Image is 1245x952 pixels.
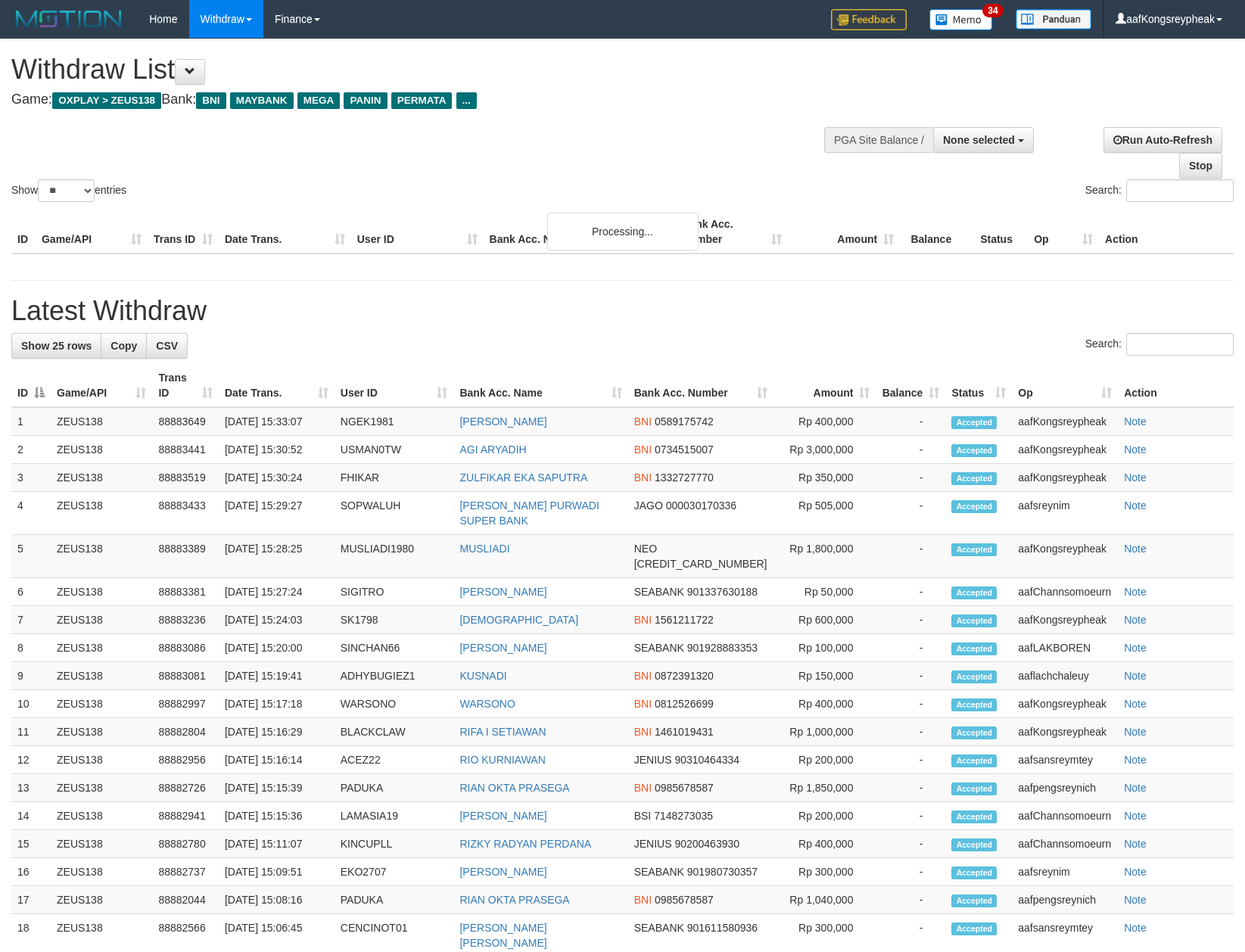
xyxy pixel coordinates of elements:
span: Accepted [951,642,997,655]
td: [DATE] 15:19:41 [219,662,335,690]
td: 7 [11,606,51,634]
span: SEABANK [634,866,684,878]
label: Search: [1085,179,1234,202]
td: [DATE] 15:16:29 [219,718,335,746]
th: Amount [788,210,900,254]
td: [DATE] 15:15:36 [219,802,335,830]
td: [DATE] 15:15:39 [219,774,335,802]
td: ACEZ22 [335,746,454,774]
span: Accepted [951,416,997,429]
th: Balance: activate to sort column ascending [876,364,945,407]
span: Copy 1561211722 to clipboard [655,614,714,626]
span: 34 [982,4,1003,17]
td: 88883381 [152,578,219,606]
th: Action [1118,364,1234,407]
a: Note [1124,586,1147,598]
th: Amount: activate to sort column ascending [773,364,876,407]
td: - [876,830,945,858]
a: [DEMOGRAPHIC_DATA] [459,614,578,626]
td: aafLAKBOREN [1012,634,1118,662]
td: [DATE] 15:28:25 [219,535,335,578]
td: 88883649 [152,407,219,436]
td: 88883081 [152,662,219,690]
span: Copy 901337630188 to clipboard [687,586,758,598]
a: Note [1124,754,1147,766]
td: [DATE] 15:08:16 [219,886,335,914]
a: Note [1124,499,1147,512]
span: Copy 000030170336 to clipboard [666,499,736,512]
span: Accepted [951,894,997,907]
td: MUSLIADI1980 [335,535,454,578]
td: ZEUS138 [51,858,152,886]
td: SOPWALUH [335,492,454,535]
td: [DATE] 15:16:14 [219,746,335,774]
td: EKO2707 [335,858,454,886]
td: 15 [11,830,51,858]
td: 13 [11,774,51,802]
td: Rp 505,000 [773,492,876,535]
td: 88883086 [152,634,219,662]
td: aafChannsomoeurn [1012,830,1118,858]
span: JENIUS [634,754,672,766]
th: Date Trans. [219,210,351,254]
span: Accepted [951,614,997,627]
div: PGA Site Balance / [824,127,933,153]
th: Bank Acc. Name: activate to sort column ascending [453,364,627,407]
div: Processing... [547,213,699,250]
td: 14 [11,802,51,830]
td: KINCUPLL [335,830,454,858]
a: Note [1124,471,1147,484]
td: 88883433 [152,492,219,535]
a: AGI ARYADIH [459,443,526,456]
td: ZEUS138 [51,578,152,606]
td: aafKongsreypheak [1012,535,1118,578]
span: BNI [634,894,652,906]
td: 88882780 [152,830,219,858]
td: 88882997 [152,690,219,718]
label: Show entries [11,179,126,202]
td: [DATE] 15:30:52 [219,436,335,464]
a: [PERSON_NAME] [459,810,546,822]
td: Rp 300,000 [773,858,876,886]
td: WARSONO [335,690,454,718]
th: Bank Acc. Number [676,210,788,254]
td: 88883236 [152,606,219,634]
span: BNI [196,92,226,109]
a: CSV [146,333,188,359]
td: Rp 350,000 [773,464,876,492]
a: Note [1124,670,1147,682]
span: Copy 901611580936 to clipboard [687,922,758,934]
span: OXPLAY > ZEUS138 [52,92,161,109]
img: MOTION_logo.png [11,8,126,30]
td: [DATE] 15:33:07 [219,407,335,436]
td: [DATE] 15:29:27 [219,492,335,535]
a: RIFA I SETIAWAN [459,726,546,738]
a: Note [1124,698,1147,710]
td: ZEUS138 [51,830,152,858]
span: Copy [110,340,137,352]
span: Accepted [951,444,997,457]
img: Button%20Memo.svg [929,9,993,30]
td: aafpengsreynich [1012,774,1118,802]
td: - [876,492,945,535]
span: BNI [634,443,652,456]
td: - [876,436,945,464]
td: ZEUS138 [51,886,152,914]
td: 9 [11,662,51,690]
td: aafKongsreypheak [1012,407,1118,436]
td: ZEUS138 [51,802,152,830]
span: Copy 1332727770 to clipboard [655,471,714,484]
td: aafsreynim [1012,858,1118,886]
span: Copy 1461019431 to clipboard [655,726,714,738]
span: Copy 0985678587 to clipboard [655,894,714,906]
td: 11 [11,718,51,746]
a: Note [1124,614,1147,626]
td: ZEUS138 [51,436,152,464]
a: RIAN OKTA PRASEGA [459,782,569,794]
th: Balance [900,210,974,254]
td: aafKongsreypheak [1012,464,1118,492]
span: Accepted [951,670,997,683]
span: Copy 90200463930 to clipboard [674,838,739,850]
span: Copy 90310464334 to clipboard [674,754,739,766]
a: Note [1124,922,1147,934]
